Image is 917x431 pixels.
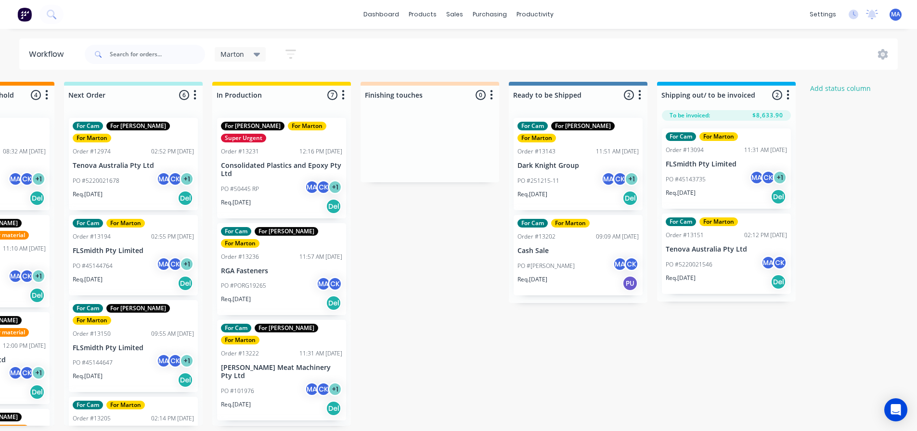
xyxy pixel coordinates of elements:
div: CK [773,255,787,270]
div: CK [613,172,627,186]
div: Del [326,199,341,214]
div: purchasing [468,7,512,22]
div: For Marton [73,134,111,142]
p: Req. [DATE] [221,295,251,304]
p: Req. [DATE] [221,198,251,207]
div: For CamFor [PERSON_NAME]For MartonOrder #1297402:52 PM [DATE]Tenova Australia Pty LtdPO #52200216... [69,118,198,210]
div: CK [20,172,34,186]
div: MA [749,170,764,185]
div: + 1 [180,172,194,186]
div: For Marton [106,219,145,228]
div: 11:10 AM [DATE] [3,244,46,253]
p: Req. [DATE] [666,274,696,282]
div: For CamFor [PERSON_NAME]For MartonOrder #1315009:55 AM [DATE]FLSmidth Pty LimitedPO #45144647MACK... [69,300,198,393]
div: For Marton [73,316,111,325]
div: For CamFor MartonOrder #1315102:12 PM [DATE]Tenova Australia Pty LtdPO #5220021546MACKReq.[DATE]Del [662,214,791,294]
input: Search for orders... [110,45,205,64]
div: MA [601,172,616,186]
div: products [404,7,441,22]
div: MA [156,172,171,186]
div: settings [805,7,841,22]
div: For Cam [73,122,103,130]
p: PO #45143735 [666,175,706,184]
div: Order #13236 [221,253,259,261]
div: 09:09 AM [DATE] [596,232,639,241]
div: For Marton [288,122,326,130]
div: MA [8,172,23,186]
div: + 1 [180,354,194,368]
div: Order #13094 [666,146,704,154]
div: 02:14 PM [DATE] [151,414,194,423]
div: 08:32 AM [DATE] [3,147,46,156]
div: For CamFor MartonOrder #1319402:55 PM [DATE]FLSmidth Pty LimitedPO #45144764MACK+1Req.[DATE]Del [69,215,198,295]
span: MA [891,10,900,19]
div: Del [771,274,786,290]
div: Del [178,276,193,291]
img: Factory [17,7,32,22]
p: PO #PORG19265 [221,281,266,290]
p: Req. [DATE] [666,189,696,197]
div: For Marton [106,401,145,409]
div: 11:31 AM [DATE] [299,349,342,358]
div: 11:51 AM [DATE] [596,147,639,156]
div: For [PERSON_NAME] [255,227,318,236]
div: 02:52 PM [DATE] [151,147,194,156]
div: For Cam [517,219,548,228]
div: 02:12 PM [DATE] [744,231,787,240]
button: Add status column [805,82,876,95]
p: PO #45144647 [73,358,113,367]
div: + 1 [31,172,46,186]
div: For Marton [699,132,738,141]
div: Del [326,295,341,311]
div: For Marton [221,336,259,344]
div: Del [771,189,786,204]
div: Del [29,190,45,206]
div: For CamFor MartonOrder #1309411:31 AM [DATE]FLSmidth Pty LimitedPO #45143735MACK+1Req.[DATE]Del [662,128,791,209]
div: For Cam [73,304,103,313]
span: Marton [220,49,244,59]
div: For [PERSON_NAME] [551,122,615,130]
div: For [PERSON_NAME] [255,324,318,332]
div: 12:00 PM [DATE] [3,342,46,350]
div: CK [316,180,331,194]
p: Dark Knight Group [517,162,639,170]
p: RGA Fasteners [221,267,342,275]
div: productivity [512,7,558,22]
p: Req. [DATE] [73,372,103,380]
div: Workflow [29,49,68,60]
div: For Cam [517,122,548,130]
div: Order #13205 [73,414,111,423]
div: MA [305,180,319,194]
div: Del [178,190,193,206]
a: dashboard [359,7,404,22]
p: Req. [DATE] [517,190,547,199]
div: 02:55 PM [DATE] [151,232,194,241]
div: Order #13151 [666,231,704,240]
div: CK [168,354,182,368]
div: Del [326,401,341,416]
div: MA [156,354,171,368]
div: For CamFor MartonOrder #1320209:09 AM [DATE]Cash SalePO #[PERSON_NAME]MACKReq.[DATE]PU [514,215,643,295]
div: Order #13202 [517,232,555,241]
div: + 1 [328,180,342,194]
div: For Cam [221,324,251,332]
p: Req. [DATE] [221,400,251,409]
div: CK [624,257,639,271]
p: PO #5220021546 [666,260,712,269]
p: PO #251215-11 [517,177,559,185]
div: CK [168,172,182,186]
div: For CamFor [PERSON_NAME]For MartonOrder #1322211:31 AM [DATE][PERSON_NAME] Meat Machinery Pty Ltd... [217,320,346,420]
div: Order #13231 [221,147,259,156]
div: + 1 [31,269,46,283]
div: Del [178,372,193,388]
div: sales [441,7,468,22]
div: For Marton [221,239,259,248]
div: Order #12974 [73,147,111,156]
p: Tenova Australia Pty Ltd [73,162,194,170]
div: CK [20,269,34,283]
div: MA [8,366,23,380]
p: PO #50445 RP [221,185,259,193]
span: $8,633.90 [752,111,783,120]
p: PO #45144764 [73,262,113,270]
div: For CamFor [PERSON_NAME]For MartonOrder #1323611:57 AM [DATE]RGA FastenersPO #PORG19265MACKReq.[D... [217,223,346,316]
